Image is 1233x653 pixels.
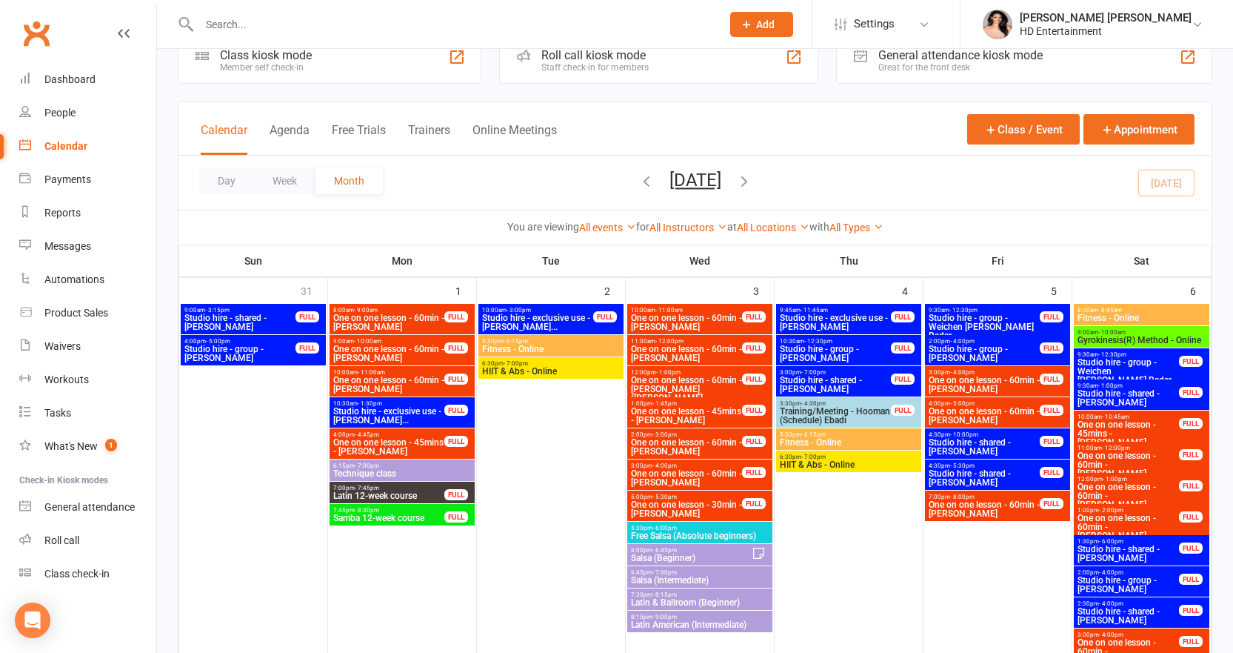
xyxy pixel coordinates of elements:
span: - 12:00pm [1102,445,1130,451]
div: FULL [1179,418,1203,429]
span: - 8:00pm [950,494,975,500]
span: - 1:00pm [1098,382,1123,389]
span: 9:00am [184,307,296,314]
div: FULL [1040,498,1063,509]
span: Latin 12-week course [333,491,445,500]
button: Calendar [201,123,247,155]
span: 2:30pm [1077,600,1180,607]
span: - 4:00pm [1099,632,1123,638]
div: FULL [1040,374,1063,385]
button: Online Meetings [472,123,557,155]
span: Add [756,19,775,30]
span: - 5:00pm [206,338,230,345]
span: Salsa (Beginner) [630,554,752,563]
span: - 2:00pm [1099,507,1123,514]
span: 7:00pm [928,494,1040,500]
th: Mon [328,245,477,276]
span: Studio hire - group - [PERSON_NAME] [184,345,296,362]
span: - 4:00pm [1099,600,1123,607]
th: Tue [477,245,626,276]
span: HIIT & Abs - Online [779,460,918,469]
th: Wed [626,245,775,276]
span: 7:30pm [630,591,769,598]
div: FULL [1179,387,1203,398]
div: 1 [455,278,476,302]
span: 4:00pm [928,400,1040,407]
span: - 4:30pm [801,400,826,407]
a: Product Sales [19,296,156,330]
span: Latin & Ballroom (Beginner) [630,598,769,607]
span: 9:30am [1077,351,1180,358]
span: - 3:00pm [507,307,531,314]
div: FULL [1179,356,1203,367]
span: One on one lesson - 60min - [PERSON_NAME] [630,469,743,487]
div: Roll call [44,534,79,546]
span: 3:00pm [1077,632,1180,638]
span: - 6:00pm [1099,538,1123,545]
div: General attendance [44,501,135,513]
div: Class check-in [44,568,110,580]
span: 5:00pm [630,494,743,500]
a: Workouts [19,363,156,397]
th: Fri [923,245,1072,276]
div: FULL [1179,511,1203,523]
span: Gyrokinesis(R) Method - Online [1077,336,1206,345]
span: - 3:00pm [652,431,677,438]
div: HD Entertainment [1020,24,1192,38]
a: Clubworx [18,15,55,52]
a: Calendar [19,130,156,163]
span: - 4:00pm [950,338,975,345]
span: One on one lesson - 45mins - [PERSON_NAME] [333,438,445,456]
span: 9:00am [1077,329,1206,336]
span: Studio hire - shared - [PERSON_NAME] [184,314,296,331]
span: Settings [854,7,895,41]
span: - 11:00am [655,307,683,314]
a: Messages [19,230,156,263]
span: 7:45pm [333,507,445,514]
span: Studio hire - group - Weichen [PERSON_NAME] Radar [1077,358,1180,385]
span: 6:45pm [630,569,769,576]
span: Studio hire - group - [PERSON_NAME] [779,345,892,362]
th: Thu [775,245,923,276]
div: People [44,107,76,119]
span: 10:00am [481,307,594,314]
div: Payments [44,173,91,185]
span: 11:00am [1077,445,1180,451]
span: - 1:00pm [1103,476,1127,483]
span: - 5:00pm [950,400,975,407]
div: FULL [444,405,468,416]
span: One on one lesson - 60min - [PERSON_NAME] [630,438,743,456]
div: FULL [444,311,468,322]
span: 8:00am [333,307,445,314]
span: Studio hire - exclusive use - [PERSON_NAME]... [333,407,445,425]
span: Studio hire - group - [PERSON_NAME] [928,345,1040,362]
div: FULL [295,342,319,354]
span: Studio hire - group - Weichen [PERSON_NAME] Radar [928,314,1040,340]
button: Appointment [1083,114,1194,145]
span: 6:30pm [779,454,918,460]
div: Product Sales [44,307,108,319]
span: One on one lesson - 60min - [PERSON_NAME] [630,345,743,362]
a: Dashboard [19,63,156,96]
div: FULL [1179,605,1203,616]
a: Roll call [19,524,156,557]
div: FULL [444,436,468,447]
span: 5:30pm [779,431,918,438]
span: 2:00pm [630,431,743,438]
span: 7:00pm [333,485,445,491]
span: - 11:45am [801,307,828,314]
span: Studio hire - shared - [PERSON_NAME] [1077,607,1180,625]
button: Day [199,168,254,194]
span: 9:30am [928,307,1040,314]
span: Studio hire - shared - [PERSON_NAME] [1077,389,1180,407]
div: FULL [1040,311,1063,322]
div: FULL [593,311,617,322]
span: One on one lesson - 60min - [PERSON_NAME] [928,500,1040,518]
div: FULL [891,374,915,385]
span: - 7:45pm [355,485,379,491]
div: 4 [902,278,923,302]
span: - 12:30pm [949,307,978,314]
button: Class / Event [967,114,1080,145]
span: Training/Meeting - Hooman (Schedule) Ebadi [779,407,892,425]
span: - 6:45pm [652,547,677,554]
